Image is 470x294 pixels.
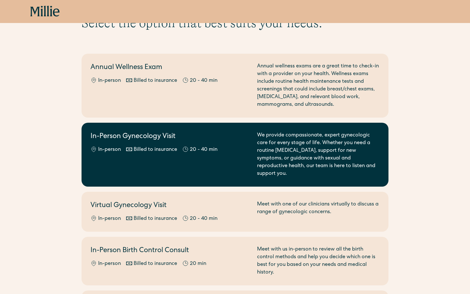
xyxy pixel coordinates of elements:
h2: In-Person Gynecology Visit [90,132,249,142]
a: Virtual Gynecology VisitIn-personBilled to insurance20 - 40 minMeet with one of our clinicians vi... [82,192,388,232]
div: Billed to insurance [134,146,177,154]
div: We provide compassionate, expert gynecologic care for every stage of life. Whether you need a rou... [257,132,380,178]
div: Billed to insurance [134,260,177,268]
div: In-person [98,146,121,154]
h1: Select the option that best suits your needs. [82,15,388,31]
h2: In-Person Birth Control Consult [90,246,249,256]
div: 20 - 40 min [190,77,217,85]
div: In-person [98,77,121,85]
div: Billed to insurance [134,215,177,223]
a: In-Person Birth Control ConsultIn-personBilled to insurance20 minMeet with us in-person to review... [82,237,388,285]
h2: Annual Wellness Exam [90,63,249,73]
div: Annual wellness exams are a great time to check-in with a provider on your health. Wellness exams... [257,63,380,109]
a: In-Person Gynecology VisitIn-personBilled to insurance20 - 40 minWe provide compassionate, expert... [82,123,388,187]
div: 20 min [190,260,206,268]
div: In-person [98,260,121,268]
h2: Virtual Gynecology Visit [90,201,249,211]
a: Annual Wellness ExamIn-personBilled to insurance20 - 40 minAnnual wellness exams are a great time... [82,54,388,118]
div: Meet with one of our clinicians virtually to discuss a range of gynecologic concerns. [257,201,380,223]
div: Meet with us in-person to review all the birth control methods and help you decide which one is b... [257,246,380,276]
div: In-person [98,215,121,223]
div: 20 - 40 min [190,215,217,223]
div: Billed to insurance [134,77,177,85]
div: 20 - 40 min [190,146,217,154]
